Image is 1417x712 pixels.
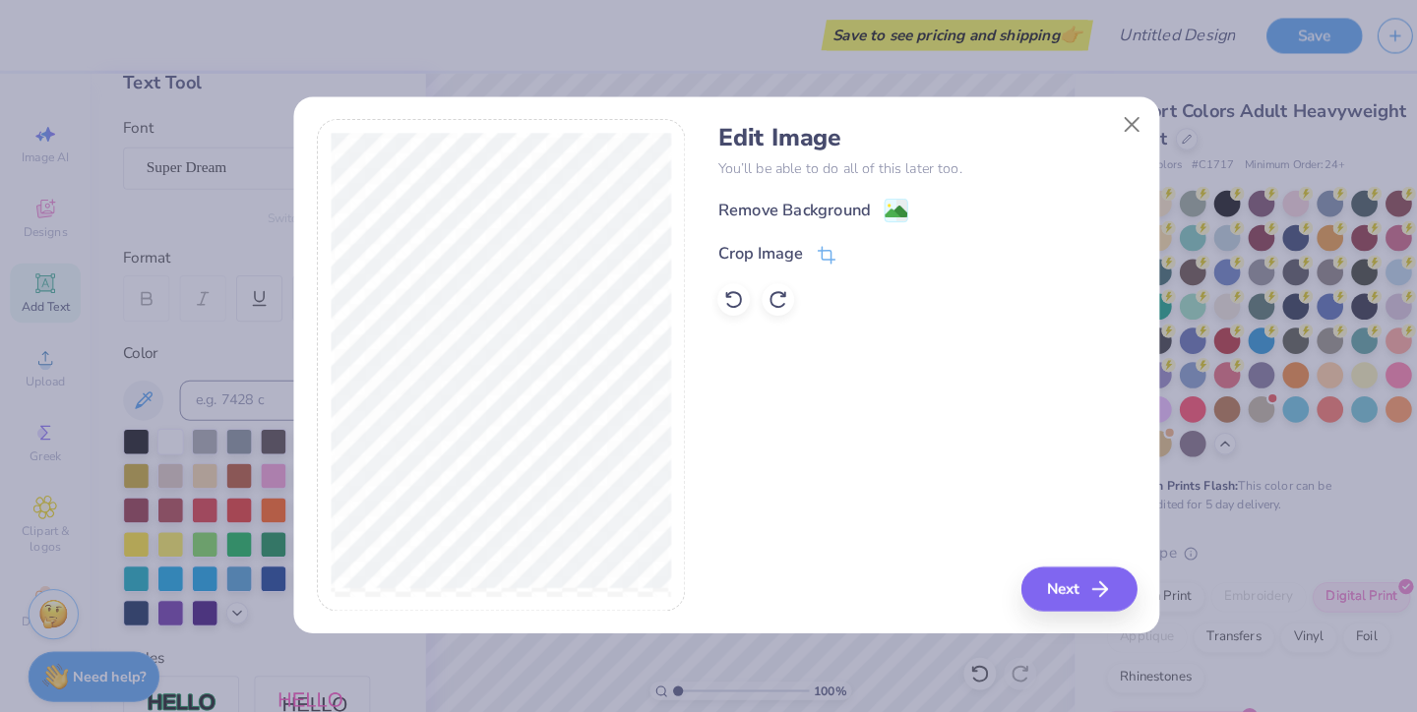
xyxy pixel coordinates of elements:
[700,120,1108,148] h4: Edit Image
[700,154,1108,175] p: You’ll be able to do all of this later too.
[700,194,848,217] div: Remove Background
[1085,102,1123,140] button: Close
[996,553,1109,596] button: Next
[700,235,783,259] div: Crop Image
